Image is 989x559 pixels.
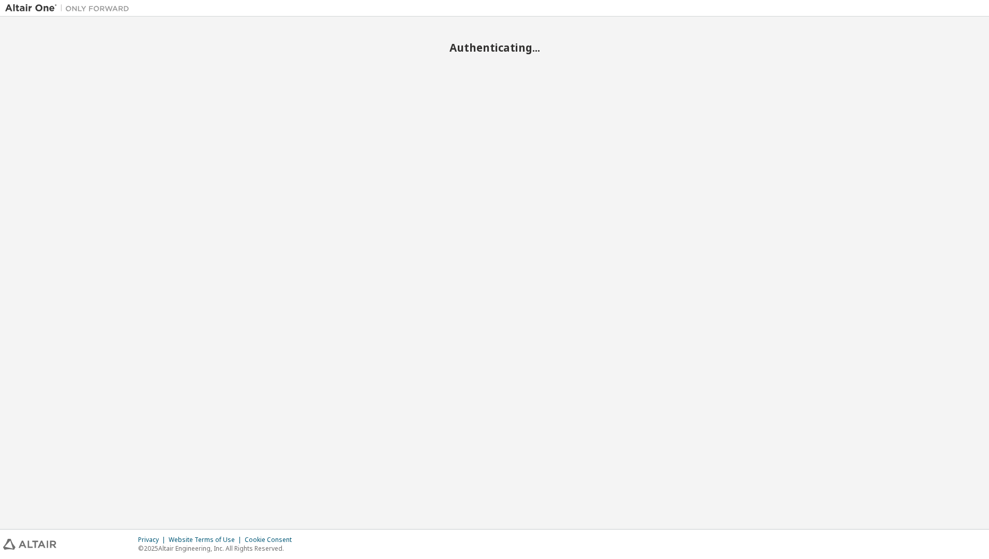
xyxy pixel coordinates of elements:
[3,539,56,550] img: altair_logo.svg
[5,3,134,13] img: Altair One
[138,536,169,544] div: Privacy
[138,544,298,553] p: © 2025 Altair Engineering, Inc. All Rights Reserved.
[169,536,245,544] div: Website Terms of Use
[5,41,984,54] h2: Authenticating...
[245,536,298,544] div: Cookie Consent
